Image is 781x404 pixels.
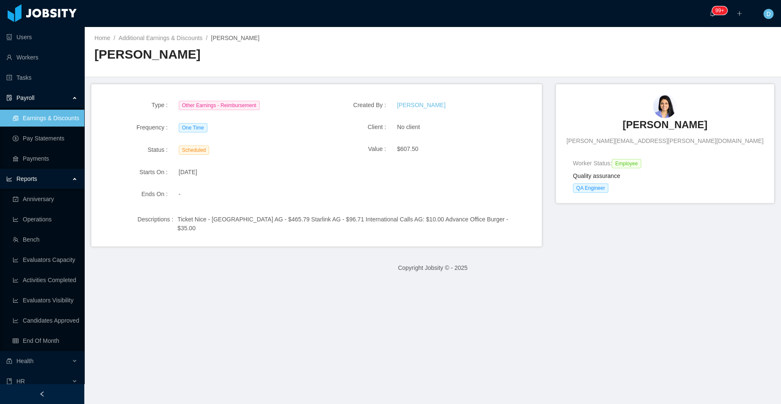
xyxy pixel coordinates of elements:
[6,49,78,66] a: icon: userWorkers
[98,142,171,158] div: Status :
[102,215,173,224] div: Descriptions :
[179,123,207,132] span: One Time
[13,130,78,147] a: icon: dollarPay Statements
[13,150,78,167] a: icon: bankPayments
[16,94,35,101] span: Payroll
[179,101,260,110] span: Other Earnings - Reimbursement
[6,69,78,86] a: icon: profileTasks
[623,118,707,137] a: [PERSON_NAME]
[766,9,770,19] span: D
[179,191,181,197] span: -
[177,215,518,233] div: Ticket Nice - [GEOGRAPHIC_DATA] AG - $465.79 Starlink AG - $96.71 International Calls AG: $10.00 ...
[13,251,78,268] a: icon: line-chartEvaluators Capacity
[98,186,171,202] div: Ends On :
[712,6,727,15] sup: 332
[317,97,389,113] div: Created By :
[6,29,78,46] a: icon: robotUsers
[94,46,433,63] h2: [PERSON_NAME]
[566,137,764,145] span: [PERSON_NAME][EMAIL_ADDRESS][PERSON_NAME][DOMAIN_NAME]
[98,97,171,113] div: Type :
[6,176,12,182] i: icon: line-chart
[394,141,530,157] div: $607.50
[13,110,78,127] a: icon: reconciliationEarnings & Discounts
[13,211,78,228] a: icon: line-chartOperations
[84,253,781,283] footer: Copyright Jobsity © - 2025
[211,35,259,41] span: [PERSON_NAME]
[16,358,33,364] span: Health
[206,35,207,41] span: /
[98,120,171,135] div: Frequency :
[13,312,78,329] a: icon: line-chartCandidates Approved
[317,119,389,135] div: Client :
[6,378,12,384] i: icon: book
[573,172,764,180] h4: Quality assurance
[13,292,78,309] a: icon: line-chartEvaluators Visibility
[573,160,612,167] span: Worker Status:
[397,102,446,108] a: [PERSON_NAME]
[573,183,608,193] span: QA Engineer
[736,11,742,16] i: icon: plus
[179,169,197,175] span: [DATE]
[317,141,389,157] div: Value :
[6,358,12,364] i: icon: medicine-box
[13,272,78,288] a: icon: line-chartActivities Completed
[94,35,110,41] a: Home
[13,332,78,349] a: icon: tableEnd Of Month
[394,119,530,135] div: No client
[612,159,641,168] span: Employee
[179,145,209,155] span: Scheduled
[6,95,12,101] i: icon: file-protect
[118,35,202,41] a: Additional Earnings & Discounts
[709,11,715,16] i: icon: bell
[653,94,676,118] img: 0c6200a0-5fe8-11e9-8d96-5b160641488f_5d95260a43997-90w.png
[13,231,78,248] a: icon: teamBench
[623,118,707,132] h3: [PERSON_NAME]
[13,191,78,207] a: icon: carry-outAnniversary
[98,164,171,180] div: Starts On :
[16,175,37,182] span: Reports
[16,378,25,385] span: HR
[113,35,115,41] span: /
